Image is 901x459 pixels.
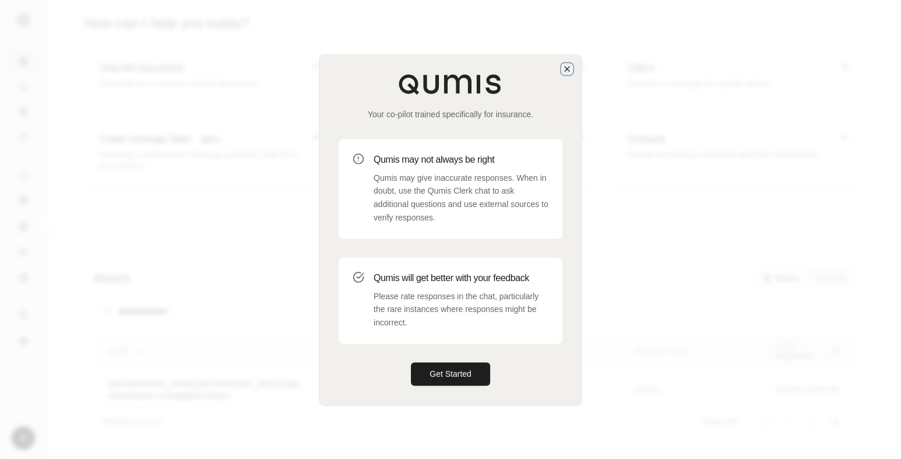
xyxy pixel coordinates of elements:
h3: Qumis will get better with your feedback [374,271,548,285]
img: Qumis Logo [398,73,503,94]
p: Please rate responses in the chat, particularly the rare instances where responses might be incor... [374,290,548,330]
button: Get Started [411,362,490,386]
h3: Qumis may not always be right [374,153,548,167]
p: Your co-pilot trained specifically for insurance. [339,108,562,120]
p: Qumis may give inaccurate responses. When in doubt, use the Qumis Clerk chat to ask additional qu... [374,171,548,225]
